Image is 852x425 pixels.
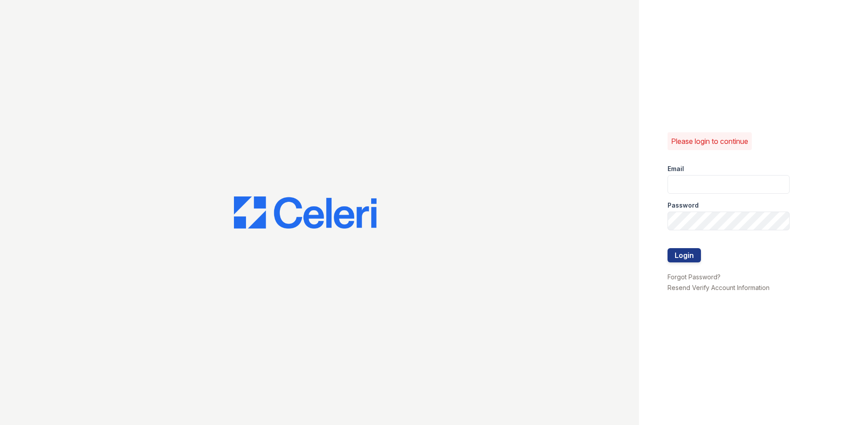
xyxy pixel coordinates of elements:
p: Please login to continue [671,136,748,147]
a: Forgot Password? [668,273,721,281]
button: Login [668,248,701,262]
label: Email [668,164,684,173]
label: Password [668,201,699,210]
a: Resend Verify Account Information [668,284,770,291]
img: CE_Logo_Blue-a8612792a0a2168367f1c8372b55b34899dd931a85d93a1a3d3e32e68fde9ad4.png [234,196,377,229]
